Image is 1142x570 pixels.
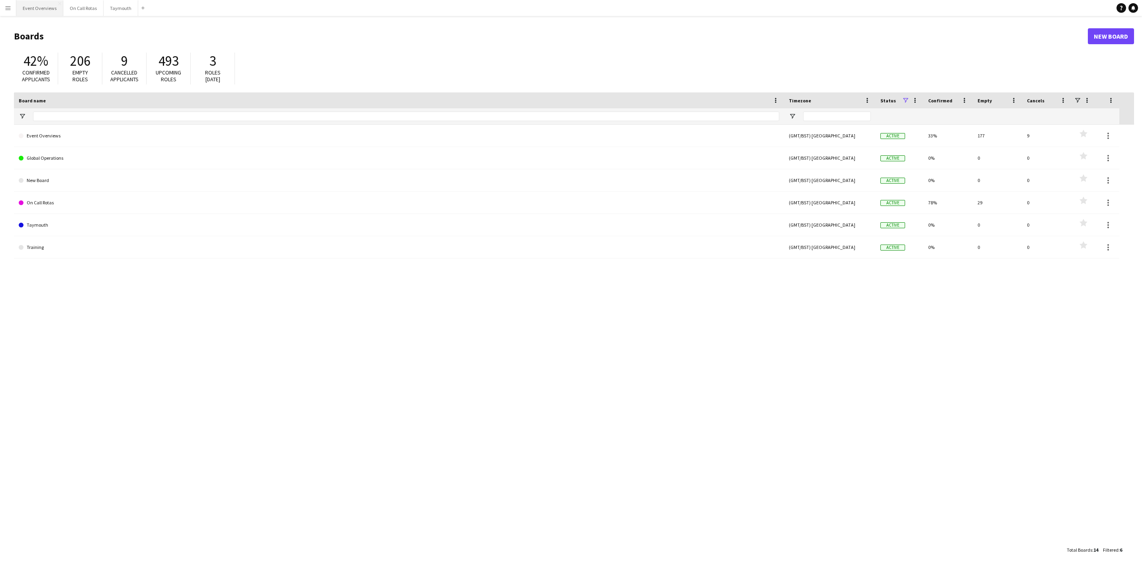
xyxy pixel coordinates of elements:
[923,192,973,214] div: 78%
[1022,125,1072,147] div: 9
[1022,147,1072,169] div: 0
[973,125,1022,147] div: 177
[923,125,973,147] div: 33%
[1022,169,1072,191] div: 0
[158,52,179,70] span: 493
[923,169,973,191] div: 0%
[973,214,1022,236] div: 0
[880,155,905,161] span: Active
[19,98,46,104] span: Board name
[121,52,128,70] span: 9
[63,0,104,16] button: On Call Rotas
[110,69,139,83] span: Cancelled applicants
[156,69,181,83] span: Upcoming roles
[880,200,905,206] span: Active
[928,98,952,104] span: Confirmed
[789,98,811,104] span: Timezone
[104,0,138,16] button: Taymouth
[205,69,221,83] span: Roles [DATE]
[880,98,896,104] span: Status
[209,52,216,70] span: 3
[973,192,1022,214] div: 29
[784,125,876,147] div: (GMT/BST) [GEOGRAPHIC_DATA]
[880,178,905,184] span: Active
[19,214,779,236] a: Taymouth
[880,133,905,139] span: Active
[19,147,779,169] a: Global Operations
[973,169,1022,191] div: 0
[1088,28,1134,44] a: New Board
[784,169,876,191] div: (GMT/BST) [GEOGRAPHIC_DATA]
[1067,547,1092,553] span: Total Boards
[23,52,48,70] span: 42%
[16,0,63,16] button: Event Overviews
[784,236,876,258] div: (GMT/BST) [GEOGRAPHIC_DATA]
[14,30,1088,42] h1: Boards
[973,147,1022,169] div: 0
[70,52,90,70] span: 206
[1022,192,1072,214] div: 0
[19,125,779,147] a: Event Overviews
[784,192,876,214] div: (GMT/BST) [GEOGRAPHIC_DATA]
[1022,214,1072,236] div: 0
[1103,547,1119,553] span: Filtered
[880,222,905,228] span: Active
[789,113,796,120] button: Open Filter Menu
[1027,98,1044,104] span: Cancels
[803,112,871,121] input: Timezone Filter Input
[1103,542,1122,558] div: :
[1120,547,1122,553] span: 6
[22,69,50,83] span: Confirmed applicants
[784,147,876,169] div: (GMT/BST) [GEOGRAPHIC_DATA]
[72,69,88,83] span: Empty roles
[923,214,973,236] div: 0%
[923,236,973,258] div: 0%
[19,113,26,120] button: Open Filter Menu
[19,236,779,259] a: Training
[784,214,876,236] div: (GMT/BST) [GEOGRAPHIC_DATA]
[1093,547,1098,553] span: 14
[1022,236,1072,258] div: 0
[973,236,1022,258] div: 0
[33,112,779,121] input: Board name Filter Input
[1067,542,1098,558] div: :
[19,169,779,192] a: New Board
[880,245,905,251] span: Active
[19,192,779,214] a: On Call Rotas
[923,147,973,169] div: 0%
[978,98,992,104] span: Empty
